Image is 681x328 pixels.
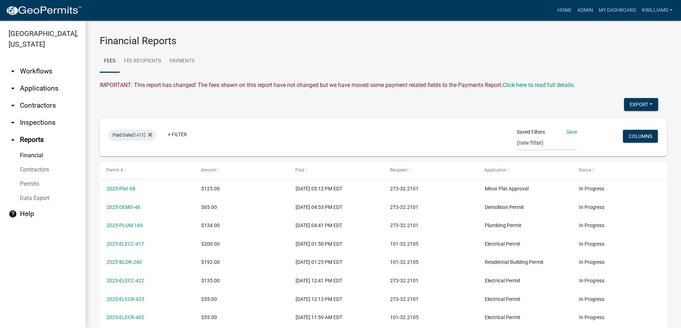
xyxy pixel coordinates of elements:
span: Status [579,168,592,173]
i: arrow_drop_down [9,118,17,127]
a: 2025-ELECR-423 [106,296,144,302]
span: 273-32.2101 [390,204,419,210]
i: arrow_drop_down [9,67,17,76]
span: $125.00 [201,186,220,191]
span: 273-32.2101 [390,296,419,302]
i: arrow_drop_down [9,101,17,110]
span: Saved Filters [517,128,545,136]
span: In Progress [579,186,604,191]
span: Amount [201,168,217,173]
datatable-header-cell: Recipient [383,162,478,179]
datatable-header-cell: Status [572,162,667,179]
i: help [9,210,17,218]
a: 2025-DEMO-46 [106,204,140,210]
button: Export [624,98,658,111]
span: Recipient [390,168,407,173]
span: 273-32.2101 [390,278,419,283]
a: 2025-ELECC-417 [106,241,144,247]
a: 2025-PLUM-160 [106,222,143,228]
button: Columns [623,130,658,143]
span: 101-32.2105 [390,259,419,265]
span: In Progress [579,259,604,265]
span: $135.00 [201,278,220,283]
span: Plumbing Permit [485,222,521,228]
div: [DATE] 11:59 AM EDT [296,313,376,322]
i: arrow_drop_down [9,84,17,93]
a: 2025-ELECC-422 [106,278,144,283]
a: Fees [100,50,120,73]
span: In Progress [579,222,604,228]
a: kwilliams [639,4,675,17]
a: Payments [165,50,199,73]
a: Save [566,129,577,135]
span: Residential Building Permit [485,259,544,265]
a: 2025-BLDR-240 [106,259,142,265]
a: Fee Recipients [120,50,165,73]
a: Home [555,4,575,17]
a: 2025-Plat-68 [106,186,135,191]
div: [DATE] 05:12 PM EDT [296,185,376,193]
span: In Progress [579,204,604,210]
div: [DATE] 12:13 PM EDT [296,295,376,303]
span: Electrical Permit [485,241,520,247]
span: Application [485,168,507,173]
div: [DATE] 01:50 PM EDT [296,240,376,248]
span: Minor Plat Approval [485,186,529,191]
div: [DATE] 01:25 PM EDT [296,258,376,266]
span: $65.00 [201,204,217,210]
span: In Progress [579,241,604,247]
span: 101-32.2105 [390,314,419,320]
a: Click here to read full details. [503,82,575,88]
span: $55.00 [201,314,217,320]
datatable-header-cell: Amount [194,162,288,179]
span: Electrical Permit [485,314,520,320]
a: My Dashboard [596,4,639,17]
span: Electrical Permit [485,296,520,302]
datatable-header-cell: Application [478,162,572,179]
span: 273-32.2101 [390,186,419,191]
span: $200.00 [201,241,220,247]
wm-modal-confirm: Upcoming Changes to Daily Fees Report [503,82,575,88]
a: Admin [575,4,596,17]
span: In Progress [579,278,604,283]
datatable-header-cell: Permit # [100,162,194,179]
span: Paid Date [113,132,132,138]
div: [DATE] [108,129,156,141]
span: $134.00 [201,222,220,228]
span: $192.00 [201,259,220,265]
span: 101-32.2105 [390,241,419,247]
a: 2025-ELECR-402 [106,314,144,320]
span: Permit # [106,168,123,173]
i: arrow_drop_up [9,135,17,144]
datatable-header-cell: Paid [289,162,383,179]
span: Electrical Permit [485,278,520,283]
span: $55.00 [201,296,217,302]
div: [DATE] 04:53 PM EDT [296,203,376,211]
div: [DATE] 12:41 PM EDT [296,277,376,285]
h3: Financial Reports [100,35,667,47]
span: 273-32.2101 [390,222,419,228]
span: Demolition Permit [485,204,524,210]
a: + Filter [162,128,193,141]
span: Paid [296,168,305,173]
span: In Progress [579,296,604,302]
div: [DATE] 04:41 PM EDT [296,221,376,230]
span: In Progress [579,314,604,320]
div: IMPORTANT: This report has changed! The fees shown on this report have not changed but we have mo... [100,81,667,89]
